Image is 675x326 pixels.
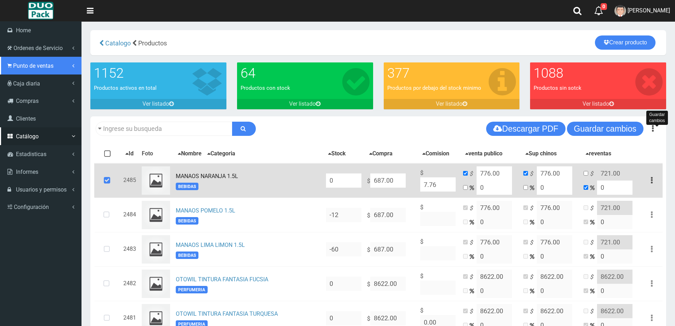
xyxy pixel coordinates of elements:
[646,111,668,125] div: Guardar cambios
[237,99,373,109] a: Ver listado
[176,173,238,179] a: MANAOS NARANJA 1.5L
[176,286,208,293] span: PERFUMERIA
[104,39,131,47] a: Catalogo
[176,149,204,158] button: Nombre
[534,85,581,91] font: Productos sin sotck
[94,65,124,81] font: 1152
[16,133,39,140] span: Catálogo
[590,273,597,281] i: $
[530,273,537,281] i: $
[96,122,232,136] input: Ingrese su busqueda
[486,122,565,136] button: Descargar PDF
[523,149,559,158] button: Sup chinos
[595,35,656,50] a: Crear producto
[120,266,139,301] td: 2482
[469,170,477,178] i: $
[384,99,520,109] a: Ver listado
[138,39,167,47] span: Productos
[530,99,666,109] a: Ver listado
[530,239,537,247] i: $
[16,186,67,193] span: Usuarios y permisos
[16,151,46,158] span: Estadisticas
[90,99,226,109] a: Ver listado
[530,170,537,178] i: $
[14,204,49,210] span: Configuración
[142,235,170,264] img: ...
[142,100,169,107] font: Ver listado
[584,149,613,158] button: reventas
[142,166,170,195] img: ...
[241,65,255,81] font: 64
[530,204,537,212] i: $
[590,239,597,247] i: $
[16,98,39,104] span: Compras
[205,149,237,158] button: Categoria
[364,163,417,198] td: $
[436,100,462,107] font: Ver listado
[614,5,626,17] img: User Image
[120,163,139,198] td: 2485
[176,217,198,225] span: BEBIDAS
[241,85,290,91] font: Productos con stock
[590,204,597,212] i: $
[16,168,38,175] span: Informes
[176,207,235,214] a: MANAOS POMELO 1.5L
[176,276,268,283] a: OTOWIL TINTURA FANTASIA FUCSIA
[16,115,36,122] span: Clientes
[364,232,417,266] td: $
[367,149,395,158] button: Compra
[590,170,597,178] i: $
[326,149,348,158] button: Stock
[463,149,505,158] button: venta publico
[176,242,245,248] a: MANAOS LIMA LIMON 1.5L
[139,145,173,163] th: Foto
[469,308,477,316] i: $
[469,204,477,212] i: $
[417,232,460,266] td: $
[601,3,607,10] span: 0
[176,252,198,259] span: BEBIDAS
[469,273,477,281] i: $
[417,266,460,301] td: $
[567,122,643,136] button: Guardar cambios
[142,270,170,298] img: ...
[590,308,597,316] i: $
[105,39,131,47] span: Catalogo
[417,163,460,198] td: $
[16,27,31,34] span: Home
[123,149,136,158] button: Id
[94,85,157,91] font: Productos activos en total
[13,45,63,51] span: Ordenes de Servicio
[13,80,40,87] span: Caja diaria
[13,62,54,69] span: Punto de ventas
[289,100,316,107] font: Ver listado
[364,266,417,301] td: $
[420,149,451,158] button: Comision
[583,100,609,107] font: Ver listado
[364,198,417,232] td: $
[120,232,139,266] td: 2483
[534,65,563,81] font: 1088
[628,7,670,14] span: [PERSON_NAME]
[176,310,278,317] a: OTOWIL TINTURA FANTASIA TURQUESA
[28,2,53,20] img: Logo grande
[530,308,537,316] i: $
[469,239,477,247] i: $
[176,183,198,190] span: BEBIDAS
[417,198,460,232] td: $
[120,198,139,232] td: 2484
[387,65,410,81] font: 377
[387,85,481,91] font: Productos por debajo del stock minimo
[142,201,170,229] img: ...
